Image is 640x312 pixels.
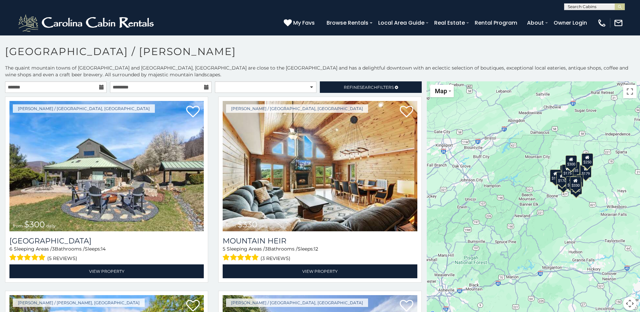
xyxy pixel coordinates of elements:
a: Rental Program [471,17,521,29]
span: $330 [238,219,257,229]
div: $330 [569,177,581,189]
span: 12 [314,246,318,252]
span: 3 [52,246,55,252]
a: View Property [223,264,417,278]
span: Search [360,85,377,90]
a: Mountain Heir [223,236,417,245]
span: 5 [223,246,225,252]
span: daily [46,223,56,228]
div: $190 [566,176,577,189]
img: phone-regular-white.png [597,18,607,28]
a: [PERSON_NAME] / [GEOGRAPHIC_DATA], [GEOGRAPHIC_DATA] [226,104,368,113]
div: $110 [550,170,561,182]
a: Mountain Heir from $330 daily [223,101,417,231]
div: $250 [581,153,593,166]
span: 3 [265,246,268,252]
div: $175 [562,164,573,177]
div: $155 [568,162,580,175]
a: [PERSON_NAME] / [GEOGRAPHIC_DATA], [GEOGRAPHIC_DATA] [13,104,155,113]
a: [PERSON_NAME] / [GEOGRAPHIC_DATA], [GEOGRAPHIC_DATA] [226,298,368,307]
span: from [226,223,236,228]
a: [PERSON_NAME] / [PERSON_NAME], [GEOGRAPHIC_DATA] [13,298,145,307]
div: Sleeping Areas / Bathrooms / Sleeps: [9,245,204,263]
img: Bluff View Farm [9,101,204,231]
div: $160 [571,182,582,194]
button: Map camera controls [623,297,637,310]
h3: Bluff View Farm [9,236,204,245]
span: (3 reviews) [260,254,290,263]
span: (5 reviews) [47,254,77,263]
div: $170 [556,172,568,185]
a: Add to favorites [400,105,413,119]
span: $300 [24,219,45,229]
span: daily [259,223,268,228]
a: Add to favorites [186,105,200,119]
a: Local Area Guide [375,17,428,29]
div: $170 [569,175,580,188]
a: Real Estate [431,17,468,29]
div: $300 [565,155,577,168]
a: RefineSearchFilters [320,81,421,93]
img: White-1-2.png [17,13,157,33]
button: Change map style [430,85,454,97]
div: $180 [572,174,583,187]
a: Bluff View Farm from $300 daily [9,101,204,231]
a: View Property [9,264,204,278]
span: Map [435,87,447,95]
a: My Favs [284,19,316,27]
span: 6 [9,246,12,252]
a: [GEOGRAPHIC_DATA] [9,236,204,245]
span: from [13,223,23,228]
div: Sleeping Areas / Bathrooms / Sleeps: [223,245,417,263]
a: Browse Rentals [323,17,372,29]
a: About [524,17,547,29]
button: Toggle fullscreen view [623,85,637,98]
span: 14 [101,246,106,252]
a: Owner Login [550,17,590,29]
span: Refine Filters [344,85,394,90]
div: $179 [580,165,591,178]
span: My Favs [293,19,315,27]
img: mail-regular-white.png [614,18,623,28]
img: Mountain Heir [223,101,417,231]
